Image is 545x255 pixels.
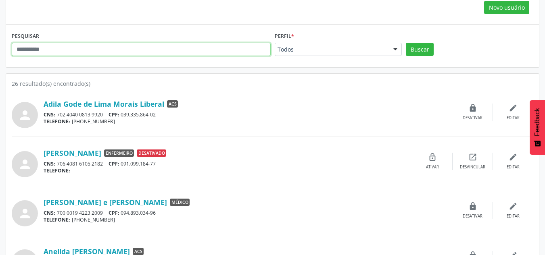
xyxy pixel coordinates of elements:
[44,111,55,118] span: CNS:
[18,206,32,221] i: person
[44,100,164,108] a: Adila Gode de Lima Morais Liberal
[104,149,134,157] span: Enfermeiro
[109,209,119,216] span: CPF:
[426,164,439,170] div: Ativar
[509,202,518,211] i: edit
[167,100,178,108] span: ACS
[463,115,482,121] div: Desativar
[170,199,190,206] span: Médico
[44,209,453,216] div: 700 0019 4223 2009 094.893.034-96
[44,118,70,125] span: TELEFONE:
[133,248,144,255] span: ACS
[137,149,166,157] span: Desativado
[275,30,294,43] label: Perfil
[44,198,167,207] a: [PERSON_NAME] e [PERSON_NAME]
[530,100,545,155] button: Feedback - Mostrar pesquisa
[18,157,32,172] i: person
[44,160,55,167] span: CNS:
[12,30,39,43] label: PESQUISAR
[109,111,119,118] span: CPF:
[109,160,119,167] span: CPF:
[428,153,437,162] i: lock_open
[44,149,101,158] a: [PERSON_NAME]
[44,111,453,118] div: 702 4040 0813 9920 039.335.864-02
[509,153,518,162] i: edit
[484,1,529,15] button: Novo usuário
[44,118,453,125] div: [PHONE_NUMBER]
[44,216,453,223] div: [PHONE_NUMBER]
[44,167,412,174] div: --
[489,3,525,12] span: Novo usuário
[509,104,518,112] i: edit
[44,209,55,216] span: CNS:
[468,153,477,162] i: open_in_new
[507,115,520,121] div: Editar
[507,214,520,219] div: Editar
[507,164,520,170] div: Editar
[468,202,477,211] i: lock
[463,214,482,219] div: Desativar
[44,216,70,223] span: TELEFONE:
[44,167,70,174] span: TELEFONE:
[278,46,386,54] span: Todos
[460,164,485,170] div: Desvincular
[12,79,533,88] div: 26 resultado(s) encontrado(s)
[406,43,434,56] button: Buscar
[44,160,412,167] div: 706 4081 6105 2182 091.099.184-77
[534,108,541,136] span: Feedback
[468,104,477,112] i: lock
[18,108,32,122] i: person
